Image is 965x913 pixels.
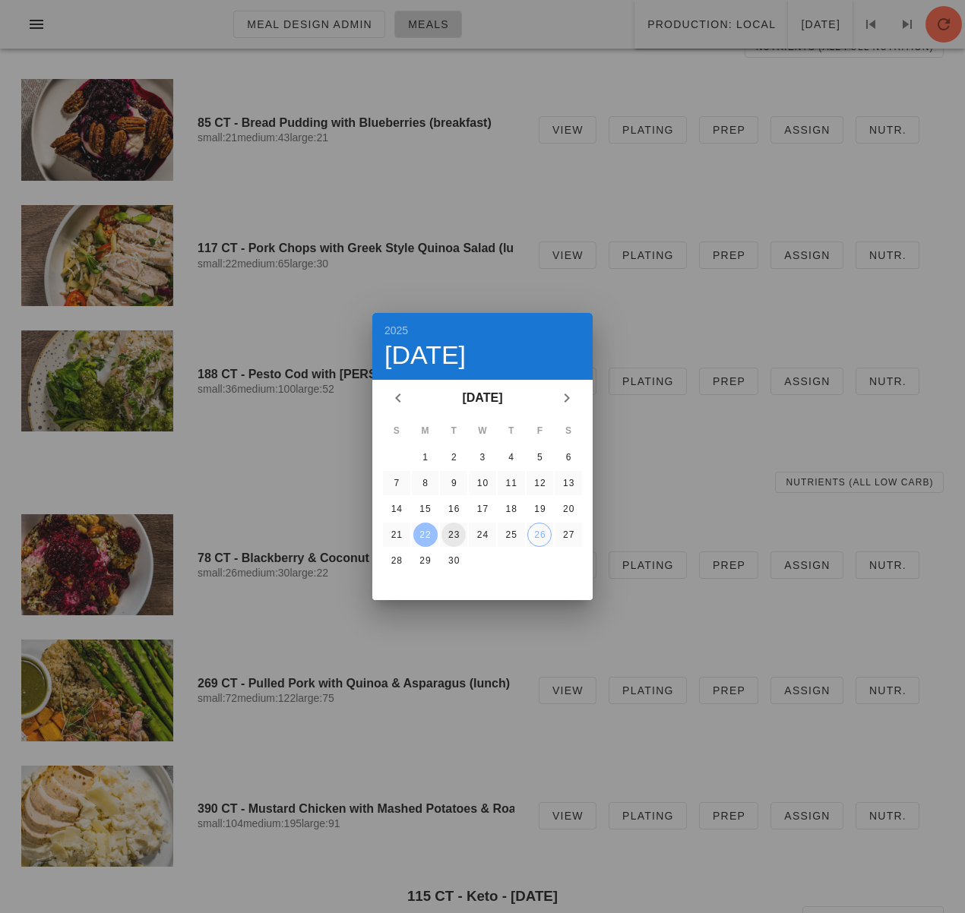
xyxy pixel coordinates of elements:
div: 21 [384,529,409,540]
div: 4 [499,452,524,463]
button: 21 [384,523,409,547]
div: 14 [384,504,409,514]
button: 9 [441,471,466,495]
button: 20 [556,497,581,521]
div: 25 [499,529,524,540]
div: 29 [413,555,438,566]
div: 12 [527,478,552,488]
div: 1 [413,452,438,463]
div: 23 [441,529,466,540]
button: 30 [441,548,466,573]
div: 27 [556,529,581,540]
div: 7 [384,478,409,488]
button: 17 [470,497,495,521]
button: 8 [413,471,438,495]
div: 2025 [384,325,581,336]
th: T [440,418,467,444]
th: M [412,418,439,444]
div: 18 [499,504,524,514]
button: 27 [556,523,581,547]
div: 26 [528,529,551,540]
div: 8 [413,478,438,488]
button: 29 [413,548,438,573]
div: 17 [470,504,495,514]
div: 30 [441,555,466,566]
th: S [555,418,582,444]
div: 24 [470,529,495,540]
button: 12 [527,471,552,495]
button: 19 [527,497,552,521]
button: 13 [556,471,581,495]
button: 22 [413,523,438,547]
div: 2 [441,452,466,463]
button: 6 [556,445,581,469]
div: 28 [384,555,409,566]
button: 1 [413,445,438,469]
button: [DATE] [456,383,508,413]
th: F [527,418,554,444]
button: 2 [441,445,466,469]
button: 25 [499,523,524,547]
div: 20 [556,504,581,514]
div: 11 [499,478,524,488]
button: 14 [384,497,409,521]
div: 6 [556,452,581,463]
button: 28 [384,548,409,573]
div: 10 [470,478,495,488]
button: Previous month [384,384,412,412]
button: 15 [413,497,438,521]
div: 15 [413,504,438,514]
th: S [383,418,410,444]
button: 26 [527,523,552,547]
button: Next month [553,384,581,412]
button: 18 [499,497,524,521]
div: 22 [413,529,438,540]
div: [DATE] [384,342,581,368]
th: T [498,418,525,444]
button: 24 [470,523,495,547]
button: 10 [470,471,495,495]
button: 16 [441,497,466,521]
th: W [469,418,496,444]
button: 3 [470,445,495,469]
div: 5 [527,452,552,463]
button: 11 [499,471,524,495]
button: 4 [499,445,524,469]
div: 13 [556,478,581,488]
button: 23 [441,523,466,547]
div: 16 [441,504,466,514]
div: 3 [470,452,495,463]
div: 9 [441,478,466,488]
button: 5 [527,445,552,469]
div: 19 [527,504,552,514]
button: 7 [384,471,409,495]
